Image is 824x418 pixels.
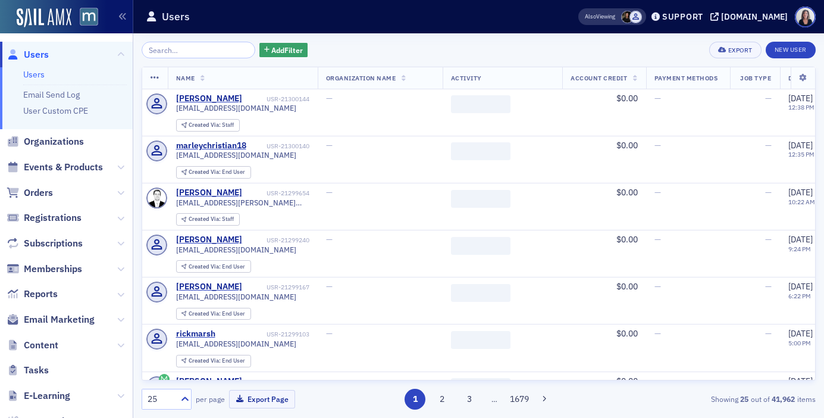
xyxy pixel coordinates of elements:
button: Export Page [229,390,295,408]
span: Created Via : [189,121,222,129]
span: Justin Chase [629,11,642,23]
span: — [765,328,772,339]
span: … [486,394,503,404]
span: Organization Name [326,74,396,82]
span: Payment Methods [654,74,718,82]
span: — [654,328,661,339]
span: — [654,187,661,198]
span: [DATE] [788,140,813,151]
time: 10:22 AM [788,198,815,206]
a: Subscriptions [7,237,83,250]
span: — [654,234,661,245]
span: — [326,140,333,151]
span: Subscriptions [24,237,83,250]
span: — [326,234,333,245]
input: Search… [142,42,255,58]
label: per page [196,394,225,404]
div: USR-21299085 [244,378,309,386]
h1: Users [162,10,190,24]
div: Created Via: End User [176,260,251,273]
span: ‌ [451,142,510,160]
a: E-Learning [7,389,70,403]
span: Memberships [24,263,82,276]
span: $0.00 [616,376,638,386]
a: SailAMX [17,8,71,27]
a: marleychristian18 [176,141,246,151]
div: USR-21299103 [217,330,309,338]
div: USR-21300140 [248,142,309,150]
a: [PERSON_NAME] [176,282,242,292]
a: Organizations [7,135,84,148]
span: [DATE] [788,328,813,339]
span: $0.00 [616,93,638,104]
span: [EMAIL_ADDRESS][DOMAIN_NAME] [176,292,296,301]
span: [EMAIL_ADDRESS][DOMAIN_NAME] [176,104,296,113]
a: Email Marketing [7,313,95,326]
span: [DATE] [788,281,813,292]
a: Orders [7,186,53,199]
div: End User [189,358,245,364]
div: Created Via: Staff [176,213,240,226]
time: 12:35 PM [788,150,814,158]
div: Support [662,11,703,22]
a: User Custom CPE [23,105,88,116]
span: ‌ [451,378,510,396]
a: View Homepage [71,8,98,28]
button: 2 [432,389,453,410]
button: AddFilter [259,43,308,58]
a: Memberships [7,263,82,276]
a: Users [23,69,45,80]
a: [PERSON_NAME] [176,93,242,104]
strong: 41,962 [770,394,797,404]
span: Content [24,339,58,352]
strong: 25 [738,394,751,404]
span: — [326,281,333,292]
span: ‌ [451,284,510,302]
div: Staff [189,216,234,223]
span: — [765,187,772,198]
span: — [654,140,661,151]
a: Tasks [7,364,49,377]
div: Created Via: End User [176,308,251,320]
span: Profile [795,7,816,27]
span: $0.00 [616,234,638,245]
span: [DATE] [788,93,813,104]
div: USR-21299654 [244,189,309,197]
div: Created Via: End User [176,355,251,367]
div: [PERSON_NAME] [176,188,242,198]
div: Staff [189,122,234,129]
button: 1679 [509,389,530,410]
span: Viewing [585,13,615,21]
a: [PERSON_NAME] [176,235,242,245]
span: — [765,234,772,245]
time: 12:38 PM [788,103,814,111]
span: $0.00 [616,328,638,339]
span: [EMAIL_ADDRESS][DOMAIN_NAME] [176,339,296,348]
span: $0.00 [616,187,638,198]
a: Email Send Log [23,89,80,100]
span: $0.00 [616,140,638,151]
div: 25 [148,393,174,405]
a: Events & Products [7,161,103,174]
time: 6:22 PM [788,292,811,300]
div: [PERSON_NAME] [176,376,242,387]
span: Account Credit [571,74,627,82]
button: 1 [405,389,425,410]
time: 9:24 PM [788,245,811,253]
span: Users [24,48,49,61]
a: Content [7,339,58,352]
span: Add Filter [271,45,303,55]
span: Created Via : [189,215,222,223]
span: ‌ [451,190,510,208]
div: Created Via: End User [176,166,251,179]
button: 3 [459,389,480,410]
div: [DOMAIN_NAME] [721,11,788,22]
time: 5:00 PM [788,339,811,347]
span: Created Via : [189,310,222,317]
span: Created Via : [189,357,222,364]
div: Showing out of items [599,394,816,404]
button: Export [709,42,761,58]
